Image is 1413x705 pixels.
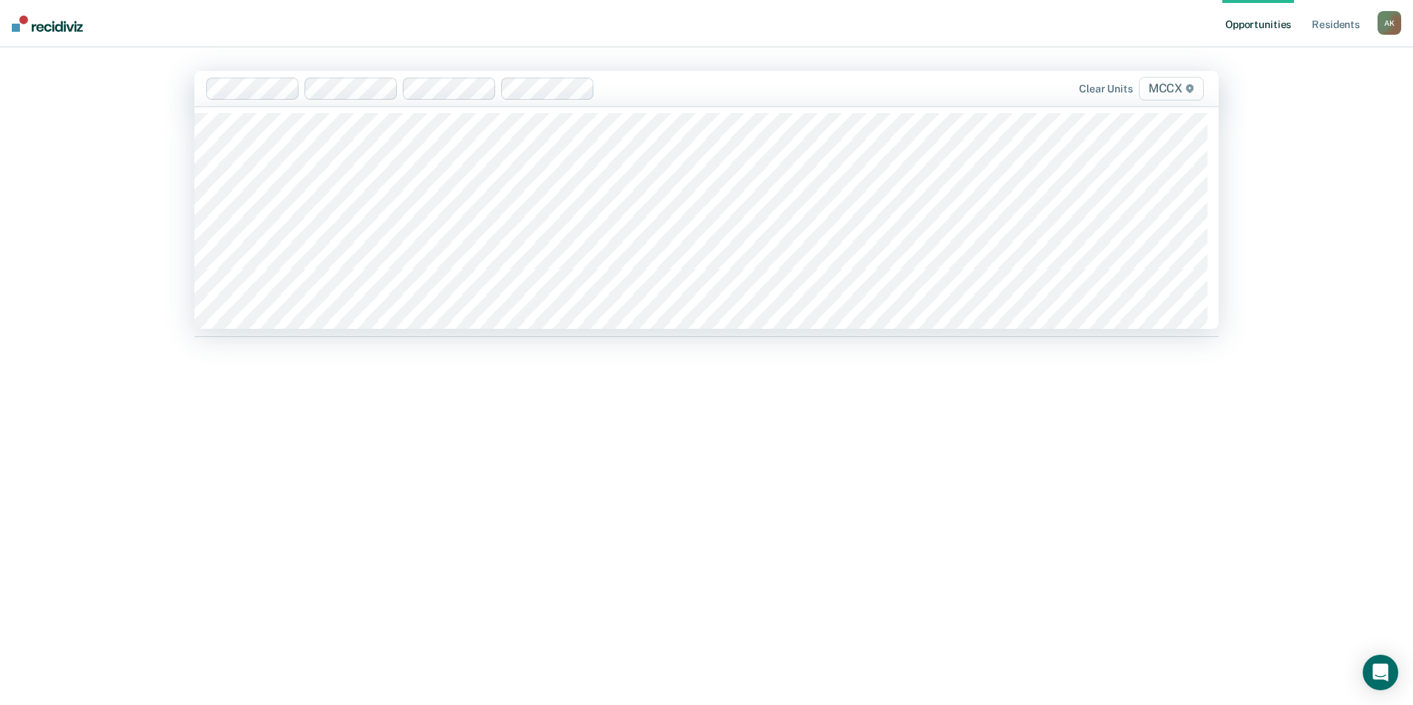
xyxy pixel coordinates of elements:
[1363,655,1398,690] div: Open Intercom Messenger
[1378,11,1401,35] button: AK
[1139,77,1204,101] span: MCCX
[12,16,83,32] img: Recidiviz
[1079,83,1133,95] div: Clear units
[1378,11,1401,35] div: A K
